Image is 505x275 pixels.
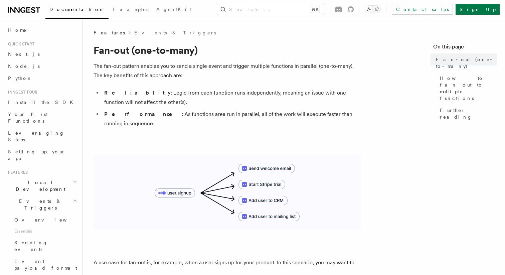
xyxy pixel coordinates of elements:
[5,195,78,214] button: Events & Triggers
[14,240,48,252] span: Sending events
[440,75,497,102] span: How to fan-out to multiple functions
[5,60,78,72] a: Node.js
[5,146,78,164] a: Setting up your app
[436,56,497,70] span: Fan-out (one-to-many)
[5,176,78,195] button: Local Development
[8,51,40,57] span: Next.js
[152,2,196,18] a: AgentKit
[310,6,320,13] kbd: ⌘K
[437,72,497,104] a: How to fan-out to multiple functions
[134,29,216,36] a: Events & Triggers
[5,127,78,146] a: Leveraging Steps
[8,100,77,105] span: Install the SDK
[8,76,32,81] span: Python
[5,90,37,95] span: Inngest tour
[8,149,65,161] span: Setting up your app
[5,96,78,108] a: Install the SDK
[102,110,361,128] li: : As functions area run in parallel, all of the work will execute faster than running in sequence.
[12,237,78,255] a: Sending events
[5,198,73,211] span: Events & Triggers
[156,7,192,12] span: AgentKit
[437,104,497,123] a: Further reading
[94,258,361,267] p: A use case for fan-out is, for example, when a user signs up for your product. In this scenario, ...
[102,88,361,107] li: : Logic from each function runs independently, meaning an issue with one function will not affect...
[104,111,182,117] strong: Performance
[365,5,381,13] button: Toggle dark mode
[94,29,125,36] span: Features
[14,217,83,223] span: Overview
[49,7,105,12] span: Documentation
[14,259,77,271] span: Event payload format
[12,255,78,274] a: Event payload format
[8,27,27,33] span: Home
[12,226,78,237] span: Essentials
[5,48,78,60] a: Next.js
[433,53,497,72] a: Fan-out (one-to-many)
[433,43,497,53] h4: On this page
[109,2,152,18] a: Examples
[392,4,453,15] a: Contact sales
[45,2,109,19] a: Documentation
[8,112,48,124] span: Your first Functions
[94,44,361,56] h1: Fan-out (one-to-many)
[94,155,361,230] img: A diagram showing how to fan-out to multiple functions
[94,61,361,80] p: The fan-out pattern enables you to send a single event and trigger multiple functions in parallel...
[5,170,28,175] span: Features
[440,107,497,120] span: Further reading
[5,179,73,192] span: Local Development
[5,108,78,127] a: Your first Functions
[12,214,78,226] a: Overview
[8,63,40,69] span: Node.js
[5,41,34,47] span: Quick start
[456,4,500,15] a: Sign Up
[5,24,78,36] a: Home
[104,90,171,96] strong: Reliability
[5,72,78,84] a: Python
[217,4,324,15] button: Search...⌘K
[8,130,64,142] span: Leveraging Steps
[113,7,148,12] span: Examples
